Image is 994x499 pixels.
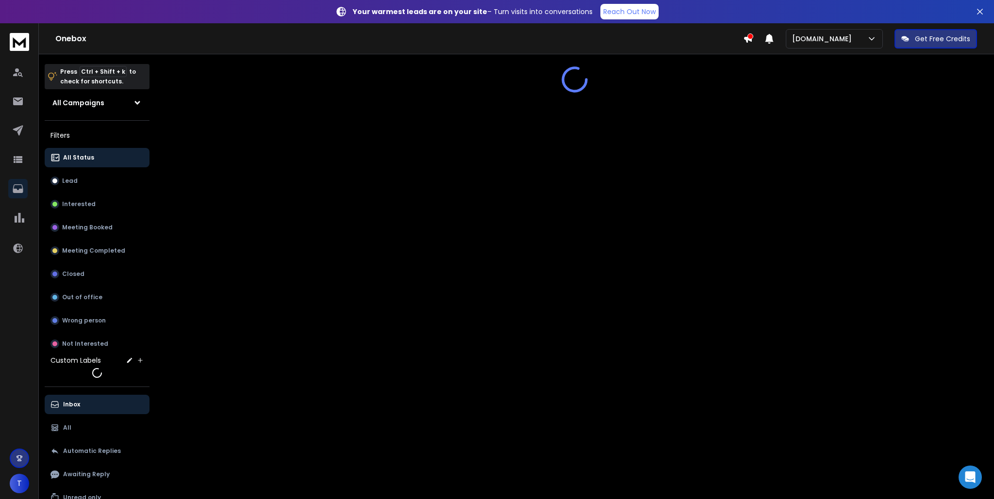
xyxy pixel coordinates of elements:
button: Get Free Credits [895,29,977,48]
p: Meeting Booked [62,224,113,231]
h3: Filters [45,129,149,142]
button: Meeting Booked [45,218,149,237]
p: Get Free Credits [915,34,970,44]
p: Wrong person [62,317,106,324]
img: logo [10,33,29,51]
button: Not Interested [45,334,149,354]
p: Awaiting Reply [63,470,110,478]
p: Automatic Replies [63,447,121,455]
p: Out of office [62,293,102,301]
p: Not Interested [62,340,108,348]
p: [DOMAIN_NAME] [792,34,856,44]
p: All [63,424,71,432]
p: Reach Out Now [603,7,656,16]
button: All [45,418,149,437]
h1: All Campaigns [52,98,104,108]
p: All Status [63,154,94,161]
p: – Turn visits into conversations [353,7,593,16]
button: All Status [45,148,149,167]
span: Ctrl + Shift + k [80,66,127,77]
button: T [10,474,29,493]
button: Inbox [45,395,149,414]
h1: Onebox [55,33,743,45]
p: Meeting Completed [62,247,125,255]
button: Automatic Replies [45,441,149,461]
a: Reach Out Now [600,4,659,19]
div: Open Intercom Messenger [959,466,982,489]
p: Inbox [63,401,80,408]
button: Closed [45,264,149,284]
p: Closed [62,270,84,278]
button: Lead [45,171,149,191]
button: Interested [45,194,149,214]
p: Press to check for shortcuts. [60,67,136,86]
p: Interested [62,200,96,208]
p: Lead [62,177,78,185]
button: All Campaigns [45,93,149,113]
h3: Custom Labels [50,355,101,365]
strong: Your warmest leads are on your site [353,7,487,16]
button: Wrong person [45,311,149,330]
button: Out of office [45,288,149,307]
button: Meeting Completed [45,241,149,260]
button: Awaiting Reply [45,465,149,484]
